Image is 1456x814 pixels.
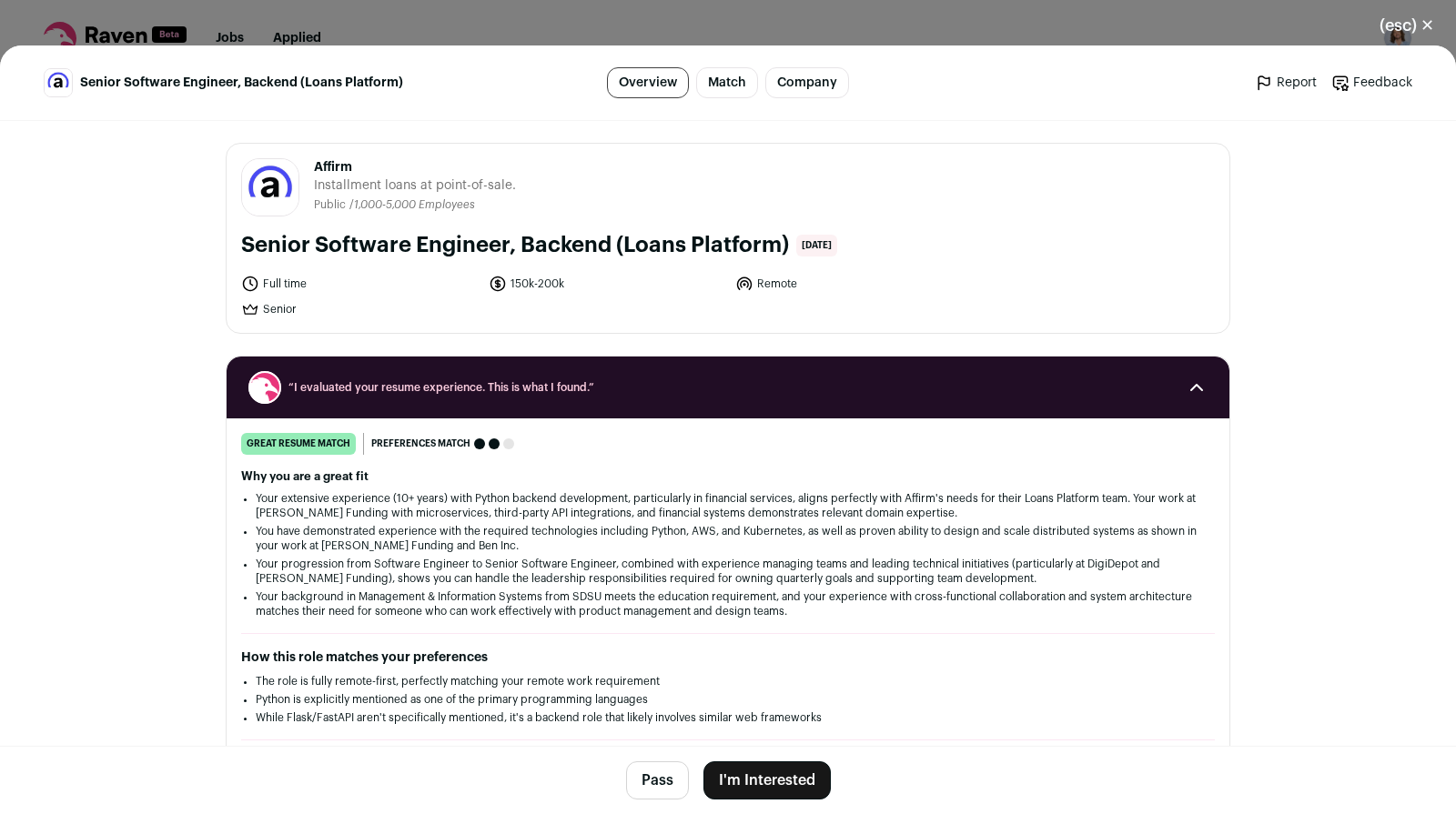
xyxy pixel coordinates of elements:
[607,67,689,98] a: Overview
[1255,74,1317,92] a: Report
[80,74,403,92] span: Senior Software Engineer, Backend (Loans Platform)
[241,275,478,293] li: Full time
[256,491,1200,520] li: Your extensive experience (10+ years) with Python backend development, particularly in financial ...
[354,199,475,210] span: 1,000-5,000 Employees
[349,198,475,212] li: /
[796,235,837,256] span: [DATE]
[241,231,789,260] h1: Senior Software Engineer, Backend (Loans Platform)
[256,692,1200,707] li: Python is explicitly mentioned as one of the primary programming languages
[735,275,972,293] li: Remote
[314,176,516,195] span: Installment loans at point-of-sale.
[489,275,725,293] li: 150k-200k
[371,435,470,453] span: Preferences match
[314,158,516,176] span: Affirm
[1358,5,1456,45] button: Close modal
[703,761,831,799] button: I'm Interested
[242,159,298,216] img: b8aebdd1f910e78187220eb90cc21d50074b3a99d53b240b52f0c4a299e1e609.jpg
[626,761,689,799] button: Pass
[314,198,349,212] li: Public
[288,380,1168,395] span: “I evaluated your resume experience. This is what I found.”
[256,710,1200,725] li: While Flask/FastAPI aren't specifically mentioned, it's a backend role that likely involves simil...
[256,674,1200,688] li: The role is fully remote-first, perfectly matching your remote work requirement
[256,557,1200,586] li: Your progression from Software Engineer to Senior Software Engineer, combined with experience man...
[45,69,72,96] img: b8aebdd1f910e78187220eb90cc21d50074b3a99d53b240b52f0c4a299e1e609.jpg
[241,433,356,455] div: great resume match
[241,469,1215,484] h2: Why you are a great fit
[1331,74,1412,92] a: Feedback
[696,67,758,98] a: Match
[256,589,1200,618] li: Your background in Management & Information Systems from SDSU meets the education requirement, an...
[765,67,849,98] a: Company
[256,524,1200,553] li: You have demonstrated experience with the required technologies including Python, AWS, and Kubern...
[241,648,1215,667] h2: How this role matches your preferences
[241,300,478,318] li: Senior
